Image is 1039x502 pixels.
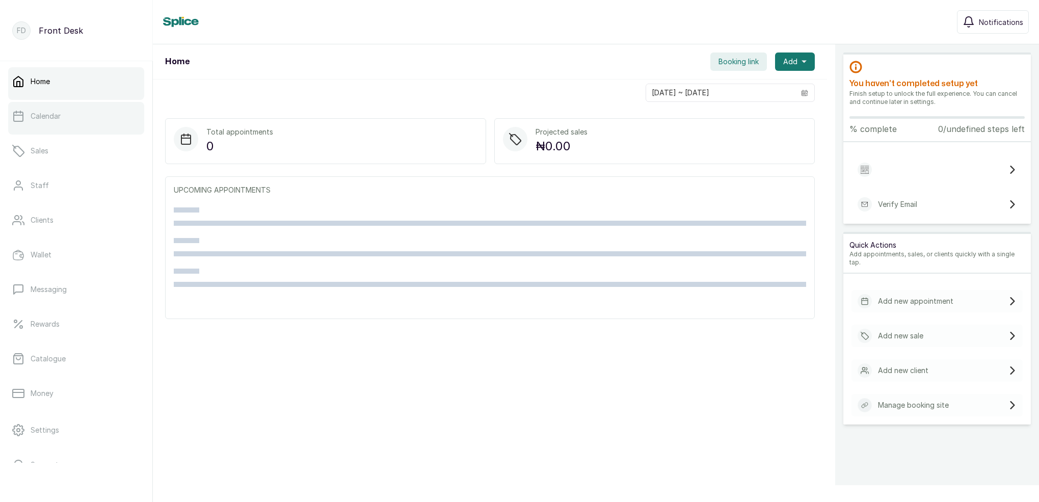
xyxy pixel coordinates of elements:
a: Clients [8,206,144,234]
p: Sales [31,146,48,156]
p: Settings [31,425,59,435]
button: Add [775,52,815,71]
p: Money [31,388,54,399]
p: Add new client [878,365,928,376]
a: Settings [8,416,144,444]
p: Wallet [31,250,51,260]
p: Clients [31,215,54,225]
a: Calendar [8,102,144,130]
input: Select date [646,84,795,101]
svg: calendar [801,89,808,96]
p: Calendar [31,111,61,121]
a: Home [8,67,144,96]
p: % complete [849,123,897,135]
p: Finish setup to unlock the full experience. You can cancel and continue later in settings. [849,90,1025,106]
p: Verify Email [878,199,917,209]
button: Booking link [710,52,767,71]
p: Messaging [31,284,67,295]
p: Catalogue [31,354,66,364]
p: Add appointments, sales, or clients quickly with a single tap. [849,250,1025,267]
p: Add new appointment [878,296,953,306]
p: Total appointments [206,127,273,137]
h1: Home [165,56,190,68]
p: Add new sale [878,331,923,341]
p: Home [31,76,50,87]
a: Sales [8,137,144,165]
a: Catalogue [8,345,144,373]
h2: You haven’t completed setup yet [849,77,1025,90]
span: Notifications [979,17,1023,28]
p: 0/undefined steps left [938,123,1025,135]
span: Add [783,57,797,67]
p: 0 [206,137,273,155]
p: Staff [31,180,49,191]
p: Projected sales [536,127,588,137]
p: Rewards [31,319,60,329]
p: FD [17,25,26,36]
p: Front Desk [39,24,83,37]
span: Booking link [718,57,759,67]
a: Staff [8,171,144,200]
p: Support [31,460,59,470]
a: Messaging [8,275,144,304]
a: Money [8,379,144,408]
p: UPCOMING APPOINTMENTS [174,185,806,195]
button: Notifications [957,10,1029,34]
p: Manage booking site [878,400,949,410]
p: Quick Actions [849,240,1025,250]
a: Support [8,451,144,479]
p: ₦0.00 [536,137,588,155]
a: Wallet [8,241,144,269]
a: Rewards [8,310,144,338]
